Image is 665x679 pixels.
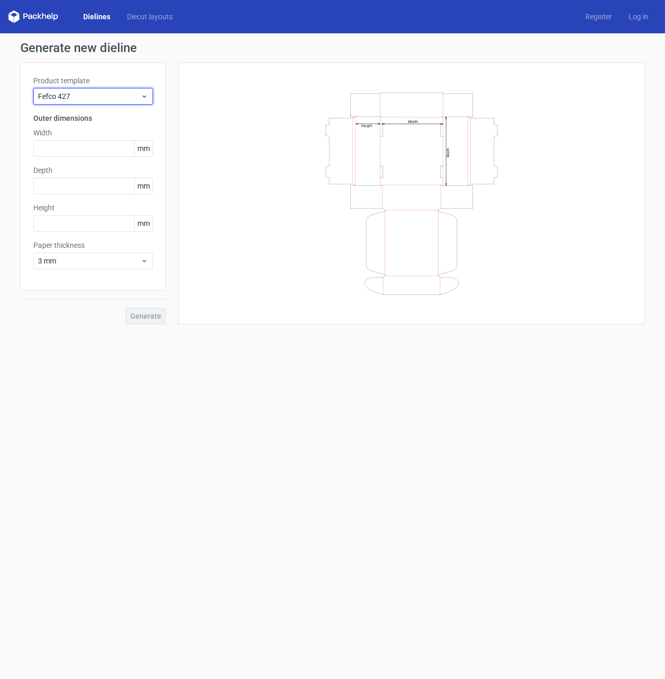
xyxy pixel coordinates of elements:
[134,178,152,194] span: mm
[119,11,181,22] a: Diecut layouts
[620,11,657,22] a: Log in
[38,91,140,102] span: Fefco 427
[134,216,152,231] span: mm
[408,119,418,123] text: Width
[33,113,153,123] h3: Outer dimensions
[33,240,153,250] label: Paper thickness
[38,256,140,266] span: 3 mm
[134,141,152,156] span: mm
[33,165,153,175] label: Depth
[446,147,450,157] text: Depth
[361,123,372,128] text: Height
[33,76,153,86] label: Product template
[33,203,153,213] label: Height
[33,128,153,138] label: Width
[577,11,620,22] a: Register
[75,11,119,22] a: Dielines
[20,42,645,54] h1: Generate new dieline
